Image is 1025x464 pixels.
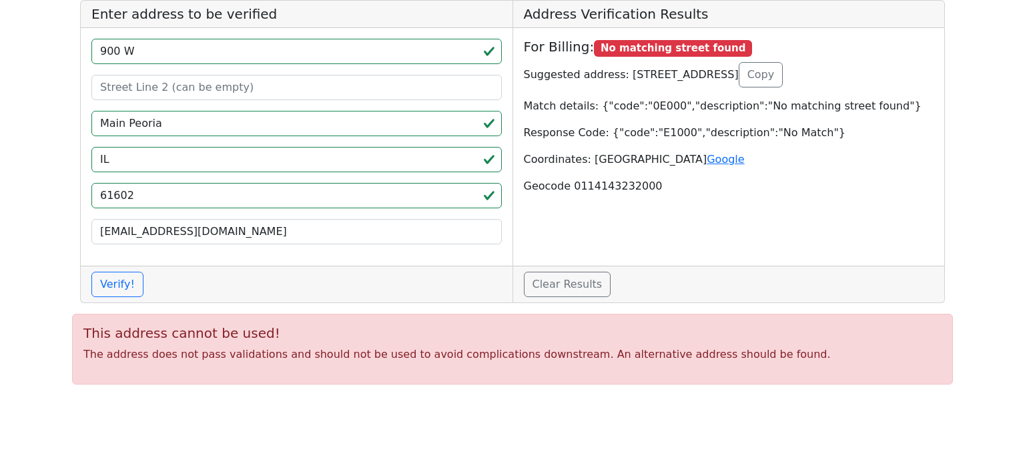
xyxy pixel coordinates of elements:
p: Geocode 0114143232000 [524,178,934,194]
p: The address does not pass validations and should not be used to avoid complications downstream. A... [83,346,942,363]
input: Your Email [91,219,502,244]
p: Response Code: {"code":"E1000","description":"No Match"} [524,125,934,141]
input: ZIP code 5 or 5+4 [91,183,502,208]
p: Suggested address: [STREET_ADDRESS] [524,62,934,87]
input: Street Line 1 [91,39,502,64]
button: Verify! [91,272,143,297]
input: City [91,111,502,136]
a: Google [707,153,744,166]
span: No matching street found [594,40,752,57]
p: Match details: {"code":"0E000","description":"No matching street found"} [524,98,934,114]
input: Street Line 2 (can be empty) [91,75,502,100]
h5: For Billing: [524,39,934,57]
h5: This address cannot be used! [83,325,942,341]
h5: Enter address to be verified [81,1,512,28]
input: 2-Letter State [91,147,502,172]
a: Clear Results [524,272,611,297]
h5: Address Verification Results [513,1,945,28]
button: Copy [739,62,783,87]
p: Coordinates: [GEOGRAPHIC_DATA] [524,152,934,168]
